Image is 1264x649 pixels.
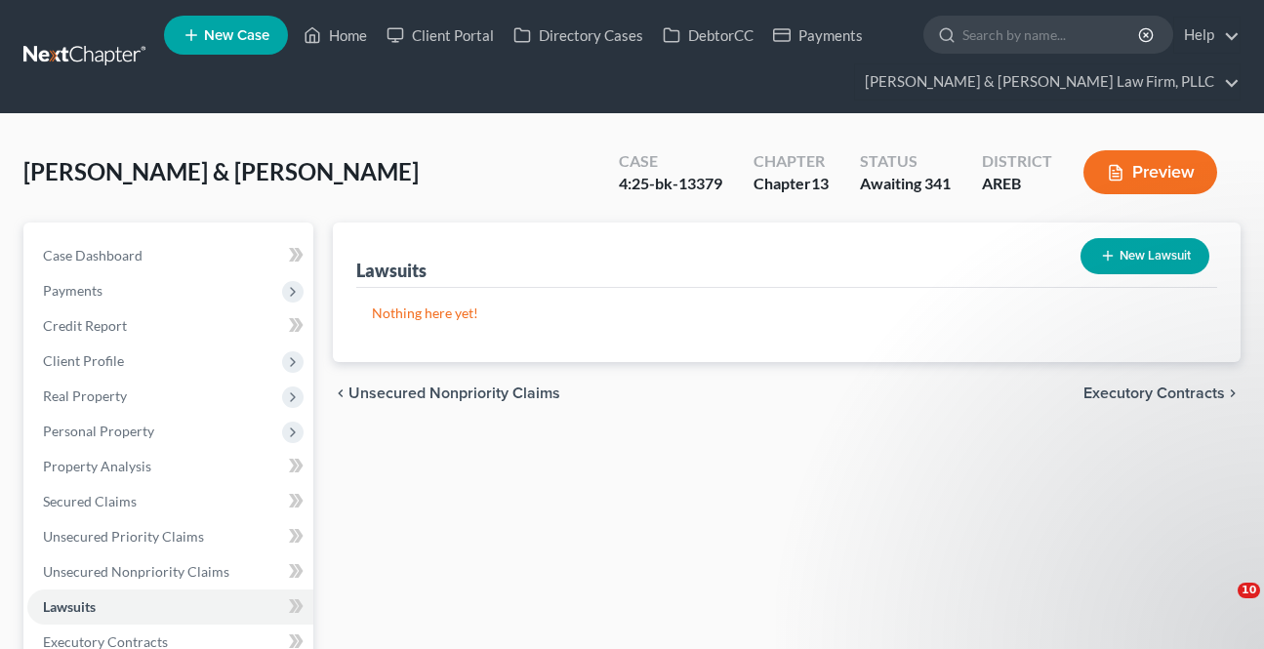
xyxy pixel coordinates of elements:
span: Real Property [43,387,127,404]
span: Payments [43,282,102,299]
a: Property Analysis [27,449,313,484]
a: DebtorCC [653,18,763,53]
a: Lawsuits [27,589,313,625]
span: [PERSON_NAME] & [PERSON_NAME] [23,157,419,185]
a: Payments [763,18,873,53]
span: Unsecured Nonpriority Claims [348,385,560,401]
div: Awaiting 341 [860,173,951,195]
a: Unsecured Priority Claims [27,519,313,554]
div: Chapter [754,150,829,173]
span: Lawsuits [43,598,96,615]
p: Nothing here yet! [372,304,1202,323]
span: Credit Report [43,317,127,334]
span: Unsecured Priority Claims [43,528,204,545]
a: Secured Claims [27,484,313,519]
span: Case Dashboard [43,247,143,264]
a: Help [1174,18,1240,53]
span: Personal Property [43,423,154,439]
a: Unsecured Nonpriority Claims [27,554,313,589]
div: Case [619,150,722,173]
div: Lawsuits [356,259,427,282]
span: Unsecured Nonpriority Claims [43,563,229,580]
a: Credit Report [27,308,313,344]
a: Home [294,18,377,53]
a: Case Dashboard [27,238,313,273]
a: [PERSON_NAME] & [PERSON_NAME] Law Firm, PLLC [855,64,1240,100]
iframe: Intercom live chat [1198,583,1244,629]
span: 10 [1238,583,1260,598]
input: Search by name... [962,17,1141,53]
span: Secured Claims [43,493,137,509]
div: AREB [982,173,1052,195]
span: New Case [204,28,269,43]
a: Client Portal [377,18,504,53]
div: Chapter [754,173,829,195]
span: Client Profile [43,352,124,369]
div: 4:25-bk-13379 [619,173,722,195]
i: chevron_left [333,385,348,401]
div: District [982,150,1052,173]
span: 13 [811,174,829,192]
button: chevron_left Unsecured Nonpriority Claims [333,385,560,401]
a: Directory Cases [504,18,653,53]
button: Preview [1083,150,1217,194]
span: Property Analysis [43,458,151,474]
div: Status [860,150,951,173]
